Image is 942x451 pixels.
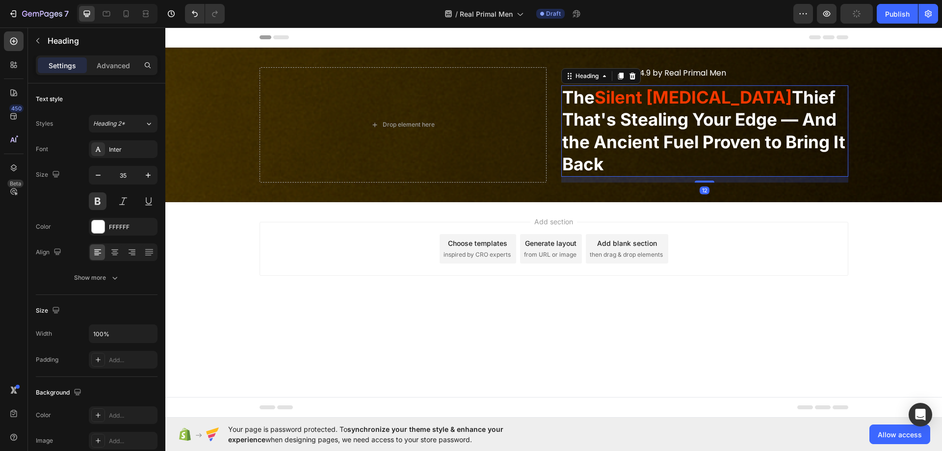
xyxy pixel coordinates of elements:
div: Heading [408,44,435,53]
div: Beta [7,180,24,187]
span: Your page is password protected. To when designing pages, we need access to your store password. [228,424,542,445]
div: Inter [109,145,155,154]
span: from URL or image [359,223,411,232]
h2: To enrich screen reader interactions, please activate Accessibility in Grammarly extension settings [396,58,683,149]
div: Color [36,411,51,420]
p: Rated 4.9 by Real Primal Men [449,41,561,51]
span: inspired by CRO experts [278,223,345,232]
div: Publish [885,9,910,19]
div: Styles [36,119,53,128]
div: 450 [9,105,24,112]
div: Rich Text Editor. Editing area: main [448,40,562,52]
iframe: To enrich screen reader interactions, please activate Accessibility in Grammarly extension settings [165,27,942,418]
div: Add blank section [432,211,492,221]
button: Publish [877,4,918,24]
button: Allow access [869,424,930,444]
span: synchronize your theme style & enhance your experience [228,425,503,444]
p: Advanced [97,60,130,71]
div: Align [36,246,63,259]
div: Drop element here [217,93,269,101]
div: Width [36,329,52,338]
span: Draft [546,9,561,18]
div: 12 [534,159,544,167]
p: Heading [48,35,154,47]
div: Show more [74,273,120,283]
div: Add... [109,411,155,420]
div: FFFFFF [109,223,155,232]
p: The Thief That's Stealing Your Edge — And the Ancient Fuel Proven to Bring It Back [397,59,682,148]
div: Background [36,386,83,399]
div: Padding [36,355,58,364]
button: 7 [4,4,73,24]
div: Font [36,145,48,154]
p: 7 [64,8,69,20]
input: Auto [89,325,157,343]
button: Heading 2* [89,115,157,133]
div: Size [36,304,62,318]
p: Settings [49,60,76,71]
button: Show more [36,269,157,287]
span: / [455,9,458,19]
div: Add... [109,356,155,365]
div: Add... [109,437,155,446]
div: Text style [36,95,63,104]
span: Silent [MEDICAL_DATA] [429,59,627,80]
span: Allow access [878,429,922,440]
div: Image [36,436,53,445]
div: Generate layout [360,211,411,221]
span: Add section [365,189,412,199]
span: Heading 2* [93,119,125,128]
span: then drag & drop elements [424,223,497,232]
div: Color [36,222,51,231]
div: Undo/Redo [185,4,225,24]
div: Size [36,168,62,182]
span: Real Primal Men [460,9,513,19]
div: Open Intercom Messenger [909,403,932,426]
div: Choose templates [283,211,342,221]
